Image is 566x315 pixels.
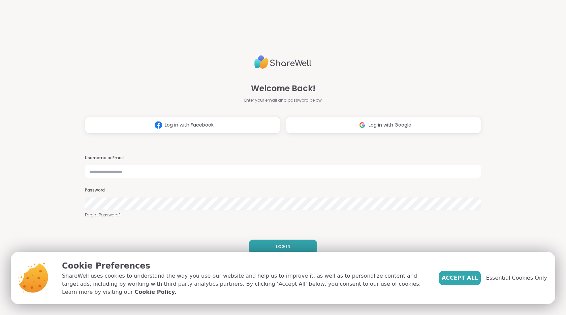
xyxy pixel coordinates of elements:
h3: Username or Email [85,155,481,161]
span: Log in with Google [369,121,411,129]
span: Enter your email and password below [244,97,322,103]
span: Log in with Facebook [165,121,214,129]
button: Log in with Facebook [85,117,280,134]
span: LOG IN [276,244,290,250]
img: ShareWell Logomark [152,119,165,131]
img: ShareWell Logo [254,53,312,72]
button: Accept All [439,271,481,285]
img: ShareWell Logomark [356,119,369,131]
span: Welcome Back! [251,82,315,95]
p: ShareWell uses cookies to understand the way you use our website and help us to improve it, as we... [62,272,428,296]
button: Log in with Google [286,117,481,134]
span: Accept All [442,274,478,282]
a: Cookie Policy. [134,288,176,296]
h3: Password [85,187,481,193]
button: LOG IN [249,240,317,254]
p: Cookie Preferences [62,260,428,272]
span: Essential Cookies Only [486,274,547,282]
a: Forgot Password? [85,212,481,218]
